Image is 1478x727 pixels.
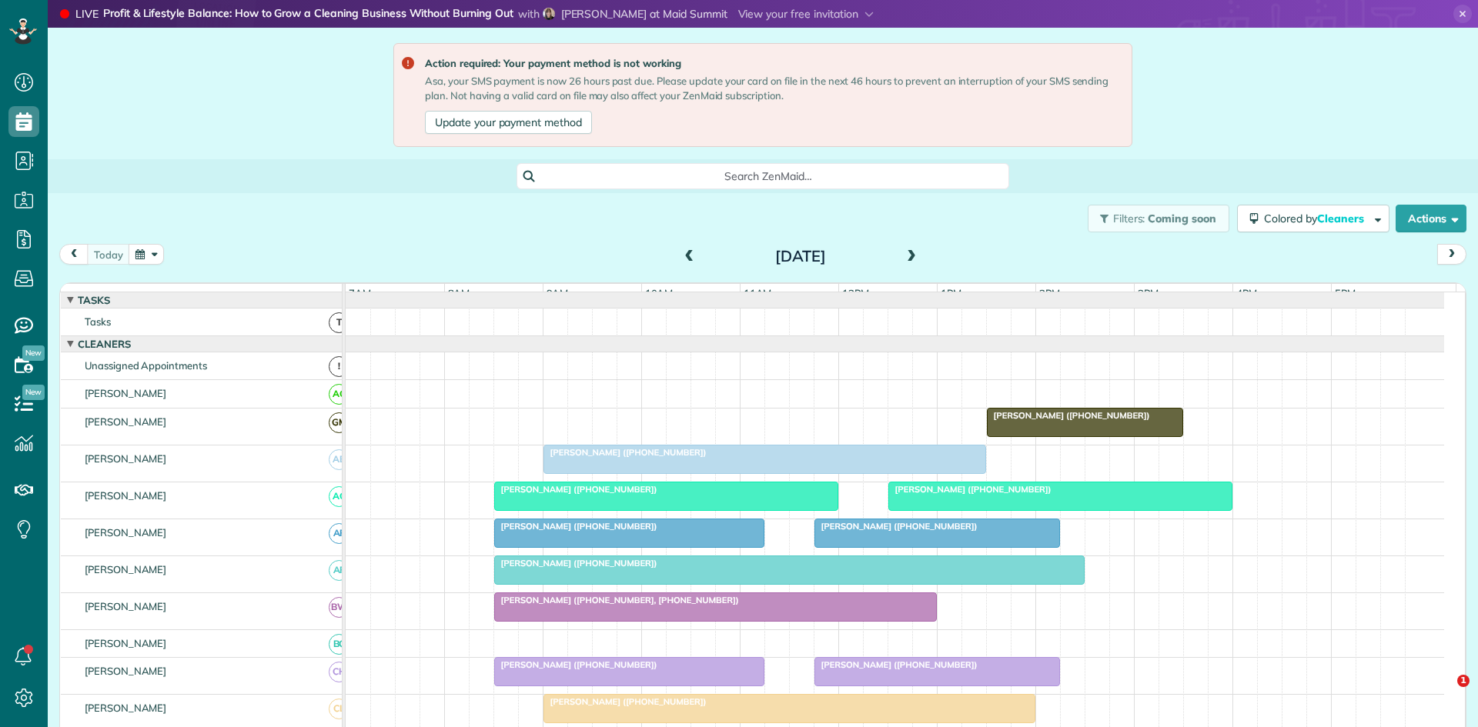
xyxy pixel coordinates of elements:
[82,563,170,575] span: [PERSON_NAME]
[346,287,374,299] span: 7am
[329,356,349,377] span: !
[1148,212,1217,225] span: Coming soon
[1396,205,1466,232] button: Actions
[839,287,872,299] span: 12pm
[986,410,1151,421] span: [PERSON_NAME] ([PHONE_NUMBER])
[103,6,513,22] strong: Profit & Lifestyle Balance: How to Grow a Cleaning Business Without Burning Out
[493,558,658,569] span: [PERSON_NAME] ([PHONE_NUMBER])
[642,287,677,299] span: 10am
[493,659,658,670] span: [PERSON_NAME] ([PHONE_NUMBER])
[543,8,555,20] img: diane-greenwood-36e7869b6b188bd32fc59402b00cc2bd69f593bfef37d6add874d9088f00cb98.jpg
[425,74,1119,103] div: Asa, your SMS payment is now 26 hours past due. Please update your card on file in the next 46 ho...
[493,595,740,605] span: [PERSON_NAME] ([PHONE_NUMBER], [PHONE_NUMBER])
[329,662,349,682] span: CH
[704,248,897,265] h2: [DATE]
[1264,212,1369,225] span: Colored by
[82,665,170,677] span: [PERSON_NAME]
[1457,675,1470,687] span: 1
[1113,212,1145,225] span: Filters:
[22,345,45,361] span: New
[425,56,1119,71] strong: Action required: Your payment method is not working
[1317,212,1366,225] span: Cleaners
[75,338,134,350] span: Cleaners
[1437,244,1466,265] button: next
[493,484,658,495] span: [PERSON_NAME] ([PHONE_NUMBER])
[1036,287,1063,299] span: 2pm
[329,312,349,333] span: T
[82,637,170,649] span: [PERSON_NAME]
[518,7,540,21] span: with
[493,521,658,532] span: [PERSON_NAME] ([PHONE_NUMBER])
[82,359,210,372] span: Unassigned Appointments
[543,447,707,458] span: [PERSON_NAME] ([PHONE_NUMBER])
[82,526,170,539] span: [PERSON_NAME]
[543,696,707,707] span: [PERSON_NAME] ([PHONE_NUMBER])
[445,287,473,299] span: 8am
[75,294,113,306] span: Tasks
[561,7,727,21] span: [PERSON_NAME] at Maid Summit
[329,597,349,618] span: BW
[814,521,978,532] span: [PERSON_NAME] ([PHONE_NUMBER])
[82,489,170,502] span: [PERSON_NAME]
[741,287,775,299] span: 11am
[1135,287,1162,299] span: 3pm
[329,412,349,433] span: GM
[329,384,349,405] span: AC
[329,486,349,507] span: AC
[82,315,114,328] span: Tasks
[329,523,349,544] span: AF
[1237,205,1389,232] button: Colored byCleaners
[329,449,349,470] span: AB
[425,111,592,134] a: Update your payment method
[82,452,170,465] span: [PERSON_NAME]
[543,287,572,299] span: 9am
[59,244,89,265] button: prev
[938,287,965,299] span: 1pm
[22,385,45,400] span: New
[329,699,349,719] span: CL
[1233,287,1260,299] span: 4pm
[82,415,170,428] span: [PERSON_NAME]
[87,244,130,265] button: today
[814,659,978,670] span: [PERSON_NAME] ([PHONE_NUMBER])
[329,634,349,655] span: BC
[82,387,170,399] span: [PERSON_NAME]
[1426,675,1463,712] iframe: Intercom live chat
[1332,287,1359,299] span: 5pm
[82,600,170,612] span: [PERSON_NAME]
[888,484,1052,495] span: [PERSON_NAME] ([PHONE_NUMBER])
[329,560,349,581] span: AF
[82,702,170,714] span: [PERSON_NAME]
